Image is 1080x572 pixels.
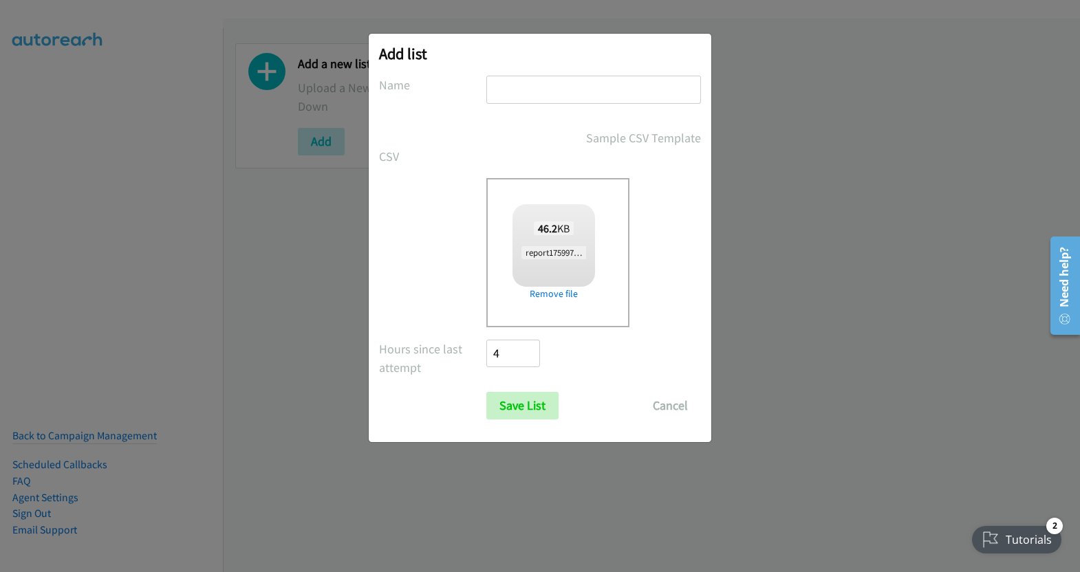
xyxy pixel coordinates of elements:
iframe: Resource Center [1041,231,1080,340]
a: Remove file [512,287,595,301]
label: CSV [379,147,486,166]
a: Sample CSV Template [586,129,701,147]
iframe: Checklist [964,512,1070,562]
label: Hours since last attempt [379,340,486,377]
input: Save List [486,392,559,419]
label: Name [379,76,486,94]
strong: 46.2 [538,221,557,235]
span: KB [534,221,574,235]
h2: Add list [379,44,701,63]
button: Cancel [640,392,701,419]
span: report1759970852414.csv [521,246,620,259]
